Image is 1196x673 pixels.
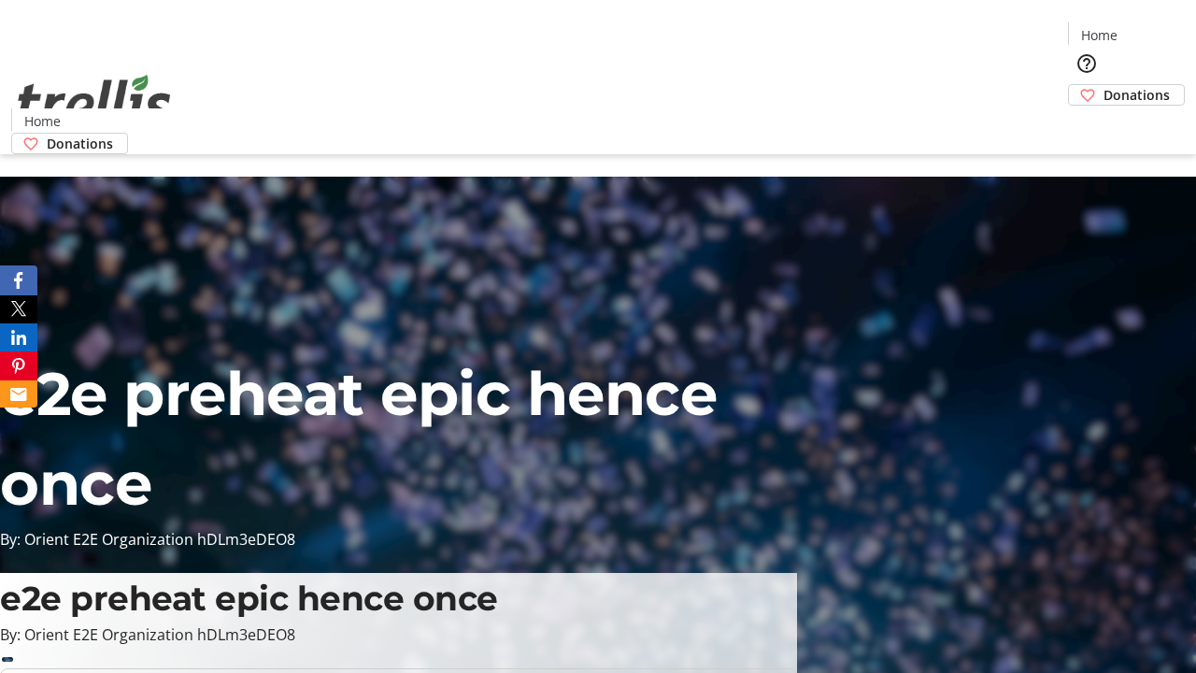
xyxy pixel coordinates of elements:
a: Donations [1068,84,1185,106]
a: Home [1069,25,1129,45]
a: Donations [11,133,128,154]
span: Home [1081,25,1118,45]
img: Orient E2E Organization hDLm3eDEO8's Logo [11,54,178,148]
button: Cart [1068,106,1105,143]
span: Donations [1103,85,1170,105]
button: Help [1068,45,1105,82]
span: Donations [47,134,113,153]
a: Home [12,111,72,131]
span: Home [24,111,61,131]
